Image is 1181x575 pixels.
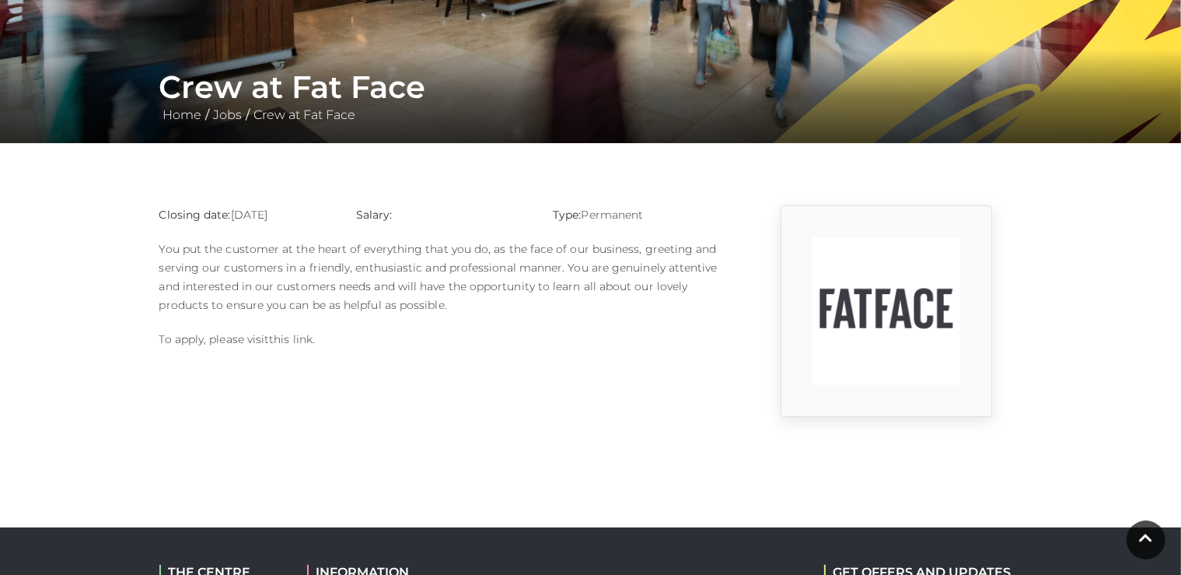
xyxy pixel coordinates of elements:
[159,205,333,224] p: [DATE]
[159,68,1022,106] h1: Crew at Fat Face
[269,332,313,346] a: this link
[356,208,393,222] strong: Salary:
[148,68,1034,124] div: / /
[250,107,360,122] a: Crew at Fat Face
[812,237,960,385] img: 9_1554820860_utF5.png
[553,205,726,224] p: Permanent
[210,107,246,122] a: Jobs
[553,208,581,222] strong: Type:
[159,107,206,122] a: Home
[159,208,231,222] strong: Closing date:
[159,240,727,314] p: You put the customer at the heart of everything that you do, as the face of our business, greetin...
[159,330,727,349] p: To apply, please visit .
